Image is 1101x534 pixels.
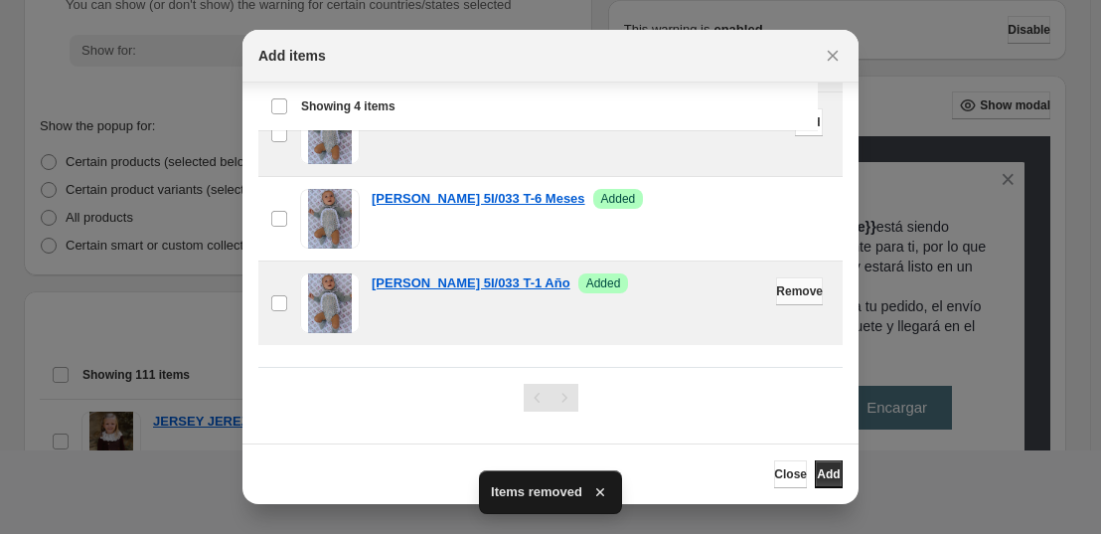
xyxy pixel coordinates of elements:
[372,189,585,209] a: [PERSON_NAME] 5I/033 T-6 Meses
[774,466,807,482] span: Close
[301,98,395,114] span: Showing 4 items
[372,273,570,293] a: [PERSON_NAME] 5I/033 T-1 Año
[774,460,807,488] button: Close
[819,42,847,70] button: Close
[776,277,823,305] button: Remove
[586,275,621,291] span: Added
[817,466,840,482] span: Add
[491,482,582,502] span: Items removed
[524,384,578,412] nav: Pagination
[258,46,326,66] h2: Add items
[776,283,823,299] span: Remove
[601,191,636,207] span: Added
[815,460,843,488] button: Add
